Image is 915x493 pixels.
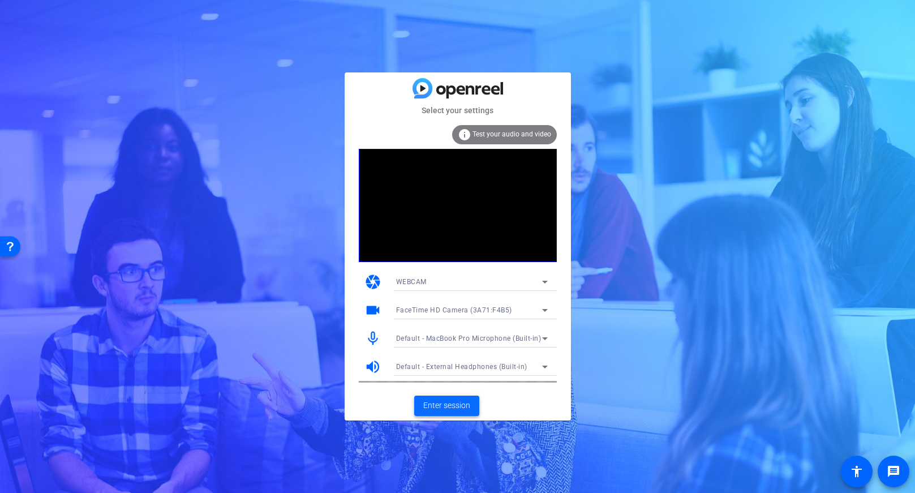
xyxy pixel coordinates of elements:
mat-icon: videocam [364,302,381,319]
mat-icon: message [887,465,900,478]
span: Test your audio and video [472,130,551,138]
img: blue-gradient.svg [413,78,503,98]
span: FaceTime HD Camera (3A71:F4B5) [396,306,512,314]
span: Default - External Headphones (Built-in) [396,363,527,371]
mat-card-subtitle: Select your settings [345,104,571,117]
mat-icon: volume_up [364,358,381,375]
mat-icon: info [458,128,471,142]
mat-icon: camera [364,273,381,290]
button: Enter session [414,396,479,416]
span: Enter session [423,400,470,411]
span: Default - MacBook Pro Microphone (Built-in) [396,335,542,342]
mat-icon: mic_none [364,330,381,347]
mat-icon: accessibility [850,465,864,478]
span: WEBCAM [396,278,427,286]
